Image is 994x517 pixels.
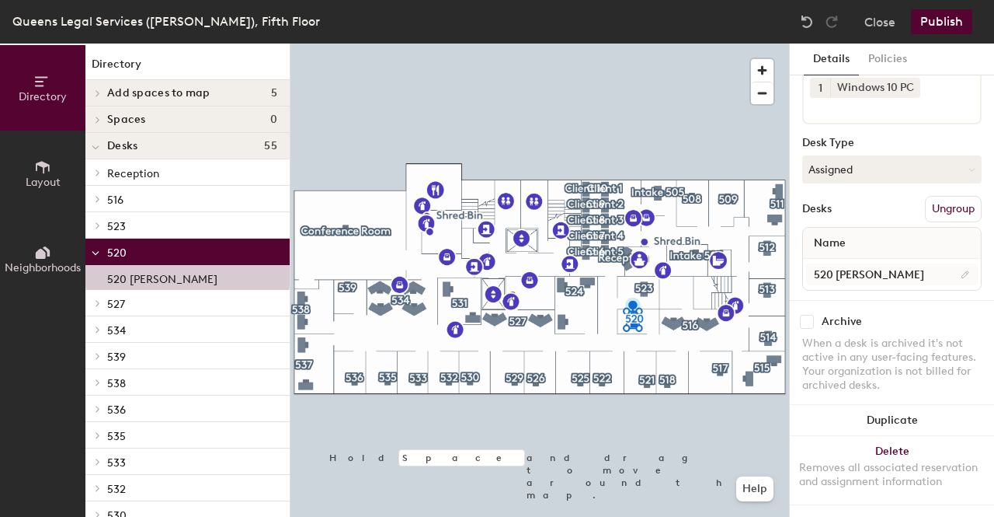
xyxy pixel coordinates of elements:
img: Redo [824,14,839,30]
img: Undo [799,14,815,30]
button: Details [804,44,859,75]
span: 527 [107,298,125,311]
button: Publish [911,9,972,34]
span: 539 [107,351,126,364]
div: Desks [802,203,832,215]
span: 523 [107,220,126,233]
span: 535 [107,430,126,443]
div: Desk Type [802,137,982,149]
span: 0 [270,114,277,126]
div: Windows 10 PC [830,78,920,98]
span: 536 [107,403,126,417]
span: Layout [26,176,61,189]
button: Close [864,9,895,34]
span: 5 [271,87,277,100]
span: 533 [107,456,126,470]
button: Policies [859,44,916,75]
span: Name [806,229,853,257]
input: Unnamed desk [806,264,978,285]
div: Archive [822,316,862,328]
span: Add spaces to map [107,87,210,100]
button: Ungroup [925,196,982,222]
span: Spaces [107,114,146,126]
div: Queens Legal Services ([PERSON_NAME]), Fifth Floor [12,12,320,31]
span: Neighborhoods [5,261,81,274]
button: DeleteRemoves all associated reservation and assignment information [790,436,994,505]
button: Help [736,477,773,501]
button: Duplicate [790,405,994,436]
span: Directory [19,90,67,103]
div: When a desk is archived it's not active in any user-facing features. Your organization is not bil... [802,337,982,393]
div: Removes all associated reservation and assignment information [799,461,985,489]
span: 516 [107,194,123,207]
span: 55 [264,140,277,152]
span: 1 [818,80,822,96]
span: 532 [107,483,126,496]
span: 534 [107,324,126,337]
span: Reception [107,167,159,180]
button: Assigned [802,155,982,183]
span: 538 [107,377,126,390]
span: 520 [107,246,127,260]
span: Desks [107,140,137,152]
button: 1 [810,78,830,98]
p: 520 [PERSON_NAME] [107,268,217,286]
h1: Directory [85,56,290,80]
